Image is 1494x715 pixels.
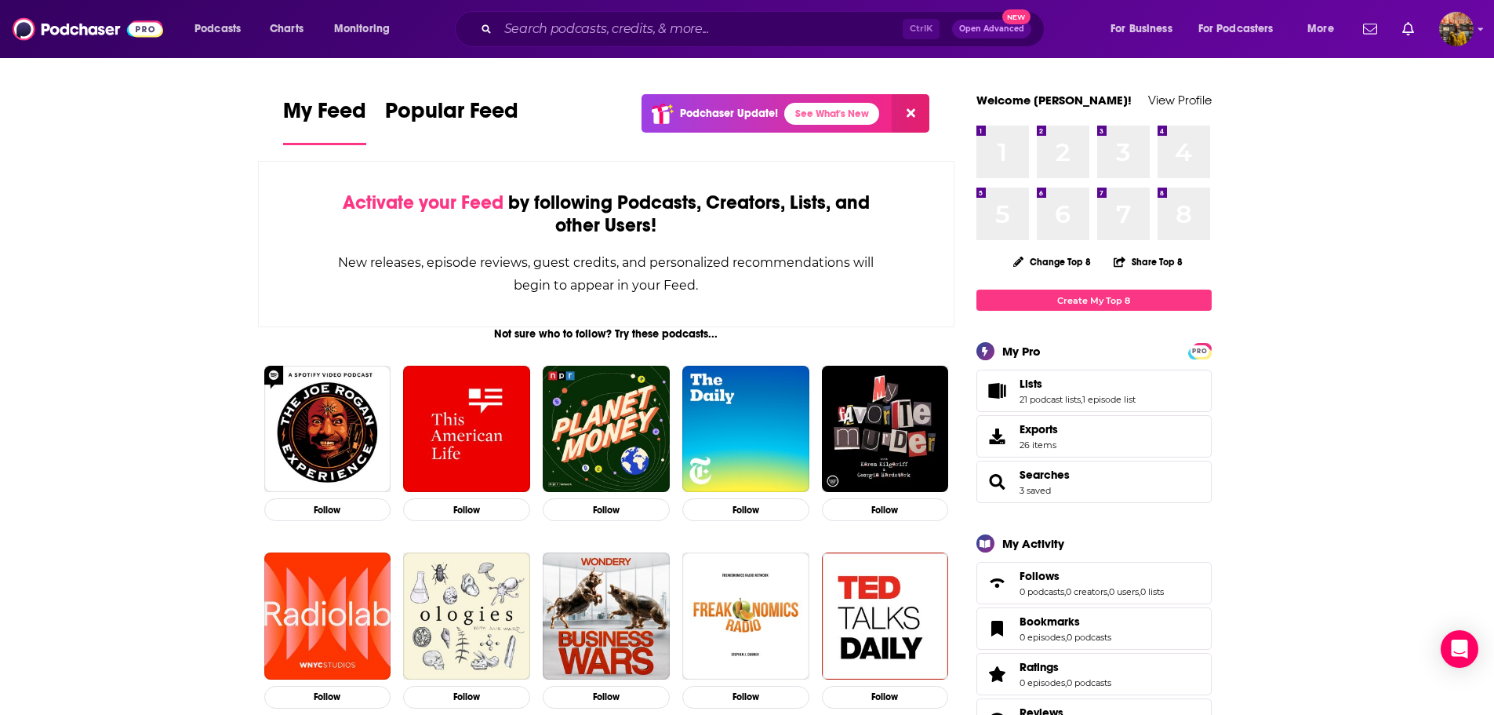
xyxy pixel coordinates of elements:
[1004,252,1101,272] button: Change Top 8
[543,498,670,521] button: Follow
[264,498,391,521] button: Follow
[1020,615,1111,629] a: Bookmarks
[1139,586,1140,597] span: ,
[1190,345,1209,357] span: PRO
[1020,485,1051,496] a: 3 saved
[403,553,530,680] img: Ologies with Alie Ward
[982,572,1013,594] a: Follows
[543,553,670,680] img: Business Wars
[822,686,949,709] button: Follow
[323,16,410,42] button: open menu
[264,686,391,709] button: Follow
[682,498,809,521] button: Follow
[1020,569,1164,583] a: Follows
[1066,586,1107,597] a: 0 creators
[260,16,313,42] a: Charts
[1020,440,1058,451] span: 26 items
[1020,660,1059,674] span: Ratings
[283,97,366,145] a: My Feed
[1357,16,1383,42] a: Show notifications dropdown
[385,97,518,133] span: Popular Feed
[337,192,876,237] div: by following Podcasts, Creators, Lists, and other Users!
[1441,630,1478,668] div: Open Intercom Messenger
[1113,246,1183,277] button: Share Top 8
[976,461,1212,503] span: Searches
[1020,422,1058,436] span: Exports
[1020,468,1070,482] a: Searches
[1081,394,1082,405] span: ,
[1020,394,1081,405] a: 21 podcast lists
[258,327,955,341] div: Not sure who to follow? Try these podcasts...
[270,18,304,40] span: Charts
[976,290,1212,311] a: Create My Top 8
[1188,16,1296,42] button: open menu
[403,366,530,493] img: This American Life
[403,686,530,709] button: Follow
[1020,660,1111,674] a: Ratings
[334,18,390,40] span: Monitoring
[385,97,518,145] a: Popular Feed
[1190,345,1209,356] a: PRO
[1064,586,1066,597] span: ,
[1020,377,1136,391] a: Lists
[194,18,241,40] span: Podcasts
[822,553,949,680] a: TED Talks Daily
[543,366,670,493] img: Planet Money
[1109,586,1139,597] a: 0 users
[976,370,1212,412] span: Lists
[784,103,879,125] a: See What's New
[982,471,1013,493] a: Searches
[343,191,503,214] span: Activate your Feed
[1020,586,1064,597] a: 0 podcasts
[903,19,940,39] span: Ctrl K
[1100,16,1192,42] button: open menu
[1082,394,1136,405] a: 1 episode list
[976,653,1212,695] span: Ratings
[13,14,163,44] img: Podchaser - Follow, Share and Rate Podcasts
[1002,536,1064,551] div: My Activity
[264,553,391,680] img: Radiolab
[1002,9,1031,24] span: New
[976,415,1212,458] a: Exports
[682,686,809,709] button: Follow
[543,686,670,709] button: Follow
[1439,12,1474,46] span: Logged in as hratnayake
[1111,18,1172,40] span: For Business
[498,16,903,42] input: Search podcasts, credits, & more...
[976,93,1132,108] a: Welcome [PERSON_NAME]!
[982,425,1013,447] span: Exports
[976,607,1212,650] span: Bookmarks
[982,618,1013,640] a: Bookmarks
[959,25,1024,33] span: Open Advanced
[470,11,1060,47] div: Search podcasts, credits, & more...
[822,498,949,521] button: Follow
[822,366,949,493] a: My Favorite Murder with Karen Kilgariff and Georgia Hardstark
[403,498,530,521] button: Follow
[1020,615,1080,629] span: Bookmarks
[1065,677,1067,688] span: ,
[682,553,809,680] a: Freakonomics Radio
[1439,12,1474,46] img: User Profile
[1140,586,1164,597] a: 0 lists
[283,97,366,133] span: My Feed
[184,16,261,42] button: open menu
[1148,93,1212,108] a: View Profile
[1198,18,1274,40] span: For Podcasters
[1065,632,1067,643] span: ,
[1067,677,1111,688] a: 0 podcasts
[1107,586,1109,597] span: ,
[682,366,809,493] img: The Daily
[952,20,1031,38] button: Open AdvancedNew
[1296,16,1354,42] button: open menu
[1439,12,1474,46] button: Show profile menu
[1067,632,1111,643] a: 0 podcasts
[337,251,876,297] div: New releases, episode reviews, guest credits, and personalized recommendations will begin to appe...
